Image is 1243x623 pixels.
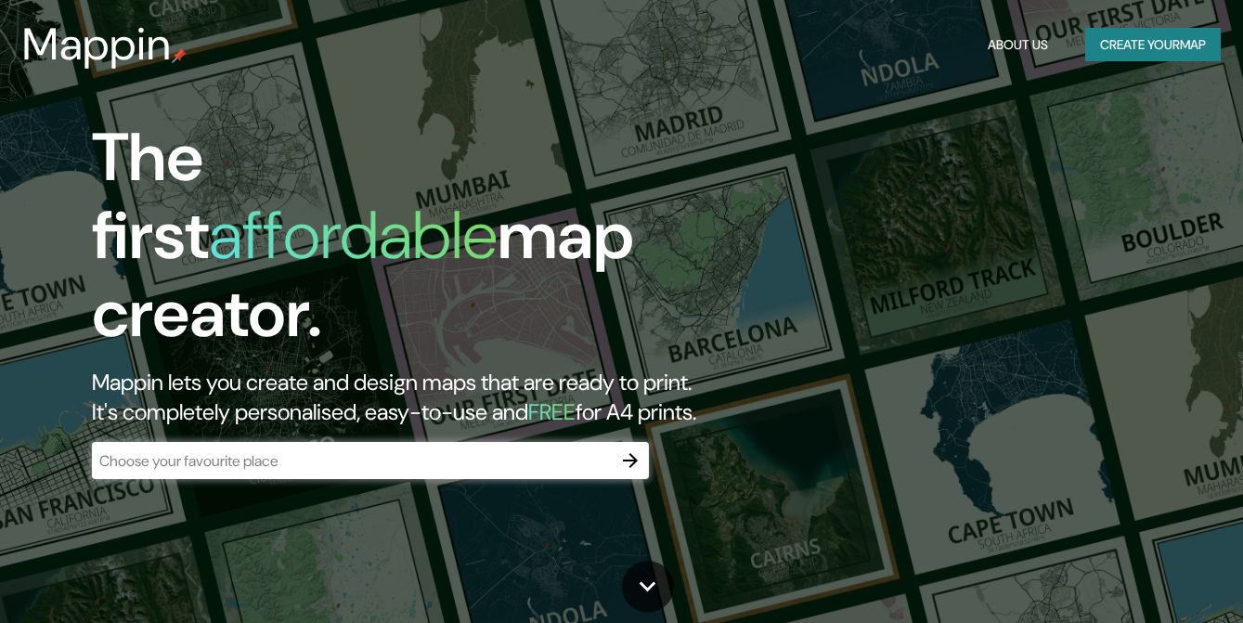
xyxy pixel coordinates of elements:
h1: affordable [209,192,498,279]
h2: Mappin lets you create and design maps that are ready to print. It's completely personalised, eas... [92,368,714,427]
button: Create yourmap [1085,28,1221,62]
h5: FREE [528,397,576,426]
h1: The first map creator. [92,119,714,368]
h3: Mappin [22,19,172,71]
button: About Us [980,28,1055,62]
input: Choose your favourite place [92,450,612,472]
img: mappin-pin [172,48,187,63]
